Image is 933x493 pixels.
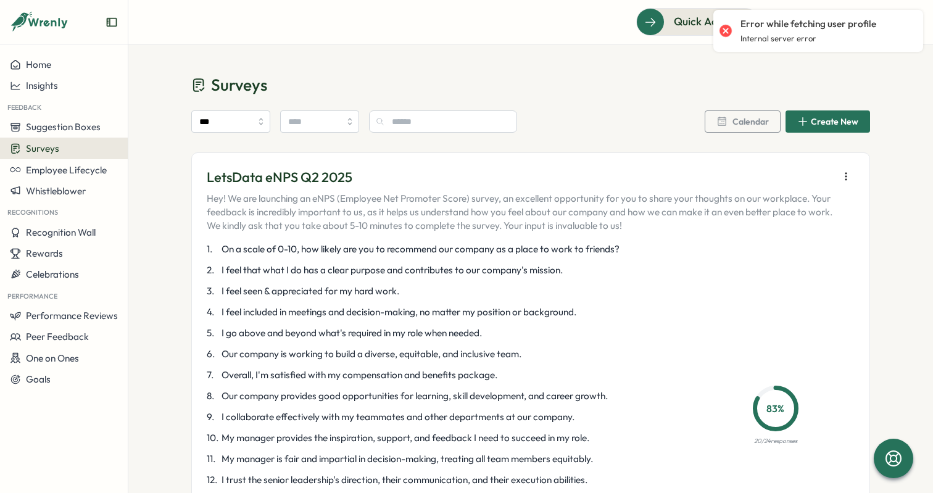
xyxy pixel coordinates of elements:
[207,284,219,298] span: 3 .
[106,16,118,28] button: Expand sidebar
[705,110,781,133] button: Calendar
[222,431,589,445] span: My manager provides the inspiration, support, and feedback I need to succeed in my role.
[222,305,576,319] span: I feel included in meetings and decision-making, no matter my position or background.
[26,185,86,197] span: Whistleblower
[740,33,816,44] p: Internal server error
[26,121,101,133] span: Suggestion Boxes
[207,305,219,319] span: 4 .
[26,268,79,280] span: Celebrations
[222,263,563,277] span: I feel that what I do has a clear purpose and contributes to our company's mission.
[207,473,219,487] span: 12 .
[674,14,741,30] span: Quick Actions
[732,117,769,126] span: Calendar
[26,352,79,364] span: One on Ones
[26,331,89,342] span: Peer Feedback
[222,473,587,487] span: I trust the senior leadership's direction, their communication, and their execution abilities.
[636,8,759,35] button: Quick Actions
[211,74,267,96] span: Surveys
[207,263,219,277] span: 2 .
[811,117,858,126] span: Create New
[754,436,797,446] p: 20 / 24 responses
[222,347,521,361] span: Our company is working to build a diverse, equitable, and inclusive team.
[207,368,219,382] span: 7 .
[26,143,59,154] span: Surveys
[207,192,832,233] p: Hey! We are launching an eNPS (Employee Net Promoter Score) survey, an excellent opportunity for ...
[786,110,870,133] button: Create New
[222,452,593,466] span: My manager is fair and impartial in decision-making, treating all team members equitably.
[222,389,608,403] span: Our company provides good opportunities for learning, skill development, and career growth.
[222,242,620,256] span: On a scale of 0-10, how likely are you to recommend our company as a place to work to friends?
[222,284,399,298] span: I feel seen & appreciated for my hard work.
[207,242,219,256] span: 1 .
[222,368,497,382] span: Overall, I'm satisfied with my compensation and benefits package.
[740,17,876,31] p: Error while fetching user profile
[26,164,107,176] span: Employee Lifecycle
[26,59,51,70] span: Home
[207,389,219,403] span: 8 .
[26,80,58,91] span: Insights
[26,373,51,385] span: Goals
[207,410,219,424] span: 9 .
[207,326,219,340] span: 5 .
[207,168,832,187] p: LetsData eNPS Q2 2025
[26,310,118,321] span: Performance Reviews
[26,226,96,238] span: Recognition Wall
[207,452,219,466] span: 11 .
[207,431,219,445] span: 10 .
[757,401,795,416] p: 83 %
[222,410,574,424] span: I collaborate effectively with my teammates and other departments at our company.
[207,347,219,361] span: 6 .
[26,247,63,259] span: Rewards
[222,326,482,340] span: I go above and beyond what's required in my role when needed.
